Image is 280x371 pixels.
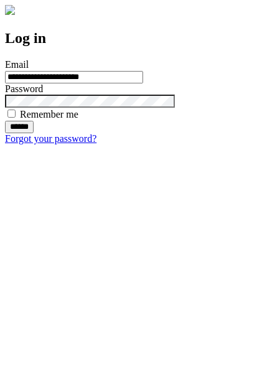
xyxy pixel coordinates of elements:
img: logo-4e3dc11c47720685a147b03b5a06dd966a58ff35d612b21f08c02c0306f2b779.png [5,5,15,15]
label: Password [5,83,43,94]
label: Email [5,59,29,70]
a: Forgot your password? [5,133,96,144]
h2: Log in [5,30,275,47]
label: Remember me [20,109,78,120]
